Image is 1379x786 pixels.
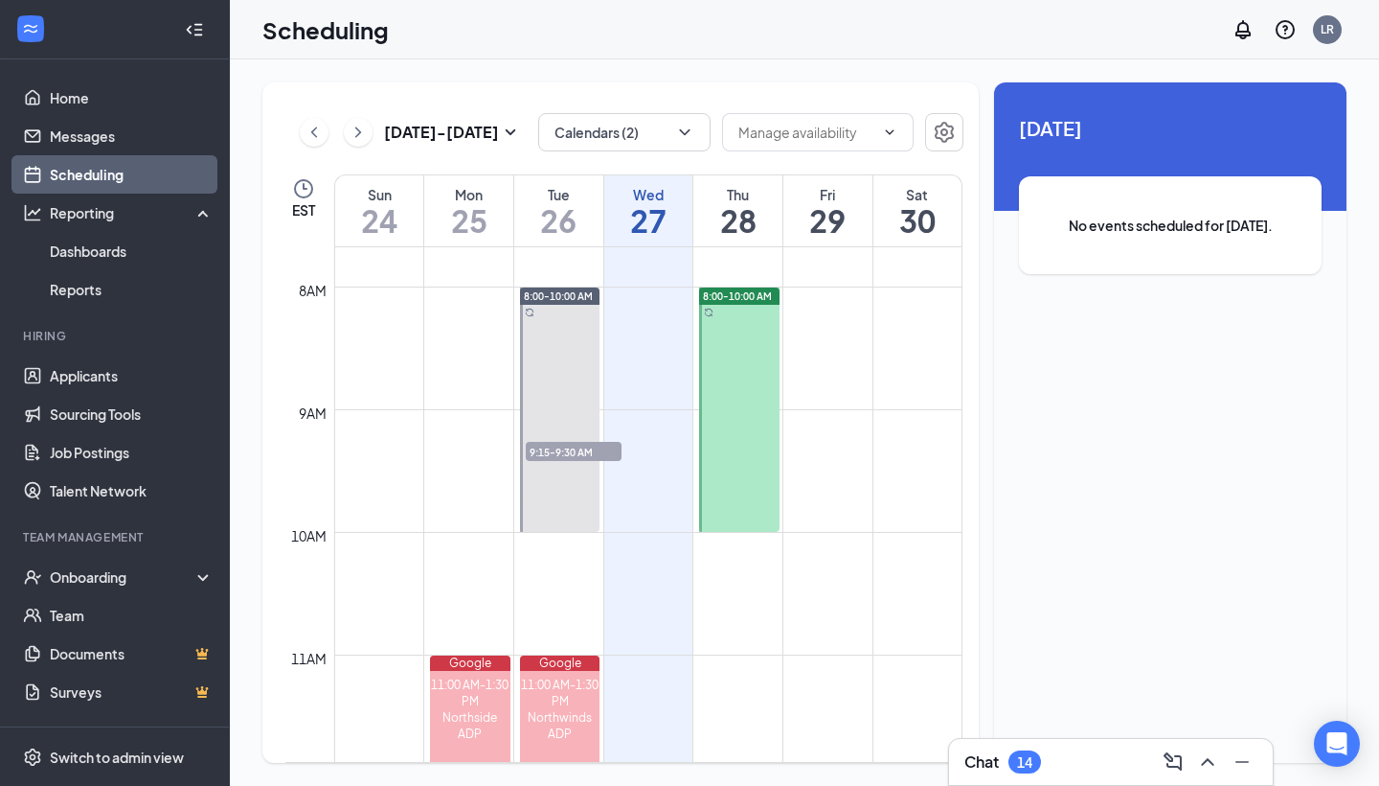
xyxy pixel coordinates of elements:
svg: ChevronUp [1196,751,1219,774]
svg: Notifications [1232,18,1255,41]
div: 8am [295,280,330,301]
input: Manage availability [738,122,874,143]
button: Settings [925,113,963,151]
div: Google [430,656,509,671]
svg: SmallChevronDown [499,121,522,144]
h1: 25 [424,204,513,237]
div: 14 [1017,754,1032,771]
a: Applicants [50,357,214,395]
svg: UserCheck [23,567,42,587]
button: ComposeMessage [1158,747,1188,777]
div: Sun [335,185,423,204]
h3: [DATE] - [DATE] [384,122,499,143]
span: No events scheduled for [DATE]. [1057,215,1283,236]
a: August 24, 2025 [335,175,423,246]
a: DocumentsCrown [50,635,214,673]
a: Talent Network [50,472,214,510]
div: Northwinds ADP [520,709,599,742]
a: August 25, 2025 [424,175,513,246]
div: 11am [287,648,330,669]
div: 11:00 AM-1:30 PM [520,677,599,709]
svg: ChevronDown [882,125,897,140]
a: Dashboards [50,232,214,270]
h1: 26 [514,204,603,237]
svg: Sync [704,308,713,317]
a: SurveysCrown [50,673,214,711]
a: Reports [50,270,214,309]
h1: 28 [693,204,782,237]
button: ChevronRight [344,118,373,147]
h1: 27 [604,204,693,237]
svg: Sync [525,308,534,317]
svg: Settings [933,121,956,144]
div: Wed [604,185,693,204]
div: Tue [514,185,603,204]
div: Hiring [23,328,210,344]
h1: 29 [783,204,872,237]
div: Onboarding [50,567,197,587]
a: Home [50,79,214,117]
svg: Settings [23,748,42,767]
div: Reporting [50,203,215,222]
a: Job Postings [50,433,214,472]
button: ChevronUp [1192,747,1223,777]
span: [DATE] [1019,113,1322,143]
button: Calendars (2)ChevronDown [538,113,711,151]
div: Sat [873,185,961,204]
div: Fri [783,185,872,204]
span: 8:00-10:00 AM [524,289,593,303]
svg: ChevronLeft [305,121,324,144]
svg: Collapse [185,20,204,39]
svg: Analysis [23,203,42,222]
a: August 30, 2025 [873,175,961,246]
span: 9:15-9:30 AM [526,442,622,461]
a: Scheduling [50,155,214,194]
div: Mon [424,185,513,204]
a: August 28, 2025 [693,175,782,246]
div: 10am [287,525,330,546]
a: August 29, 2025 [783,175,872,246]
a: Team [50,596,214,635]
a: August 26, 2025 [514,175,603,246]
div: Northside ADP [430,709,509,742]
button: Minimize [1227,747,1257,777]
svg: Minimize [1231,751,1254,774]
span: 8:00-10:00 AM [703,289,772,303]
a: August 27, 2025 [604,175,693,246]
svg: ChevronDown [675,123,694,142]
h1: 30 [873,204,961,237]
svg: ChevronRight [349,121,368,144]
svg: ComposeMessage [1162,751,1185,774]
div: Team Management [23,529,210,545]
h3: Chat [964,751,999,773]
h1: 24 [335,204,423,237]
div: 11:00 AM-1:30 PM [430,677,509,709]
div: Switch to admin view [50,748,184,767]
a: Sourcing Tools [50,395,214,433]
span: EST [292,200,315,220]
h1: Scheduling [262,13,389,46]
div: 9am [295,403,330,424]
div: Open Intercom Messenger [1314,721,1360,767]
div: Thu [693,185,782,204]
svg: WorkstreamLogo [21,19,40,38]
a: Messages [50,117,214,155]
div: LR [1321,21,1334,37]
div: Google [520,656,599,671]
button: ChevronLeft [300,118,328,147]
svg: Clock [292,177,315,200]
svg: QuestionInfo [1274,18,1297,41]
